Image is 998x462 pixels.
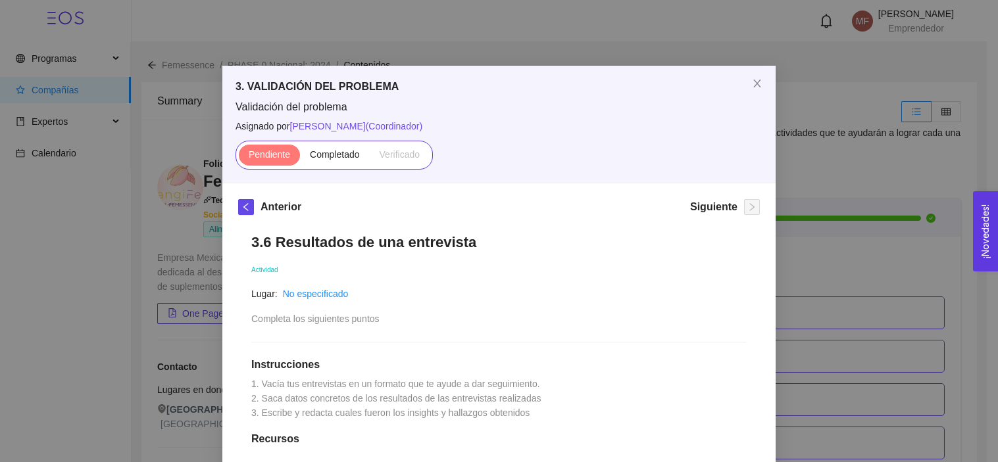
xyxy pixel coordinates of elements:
[239,202,253,212] span: left
[251,432,747,446] h1: Recursos
[310,149,360,160] span: Completado
[251,287,278,301] article: Lugar:
[251,266,278,273] span: Actividad
[251,313,380,324] span: Completa los siguientes puntos
[744,199,760,215] button: right
[283,289,349,299] a: No especificado
[238,199,254,215] button: left
[380,149,420,160] span: Verificado
[236,79,762,95] h5: 3. VALIDACIÓN DEL PROBLEMA
[251,358,747,371] h1: Instrucciones
[251,233,747,251] h1: 3.6 Resultados de una entrevista
[251,379,543,418] span: 1. Vacía tus entrevistas en un formato que te ayude a dar seguimiento. 2. Saca datos concretos de...
[739,66,776,103] button: Close
[261,199,301,215] h5: Anterior
[973,191,998,271] button: Open Feedback Widget
[752,78,762,89] span: close
[236,100,762,114] span: Validación del problema
[690,199,737,215] h5: Siguiente
[236,119,762,133] span: Asignado por
[290,121,423,131] span: [PERSON_NAME] ( Coordinador )
[249,149,290,160] span: Pendiente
